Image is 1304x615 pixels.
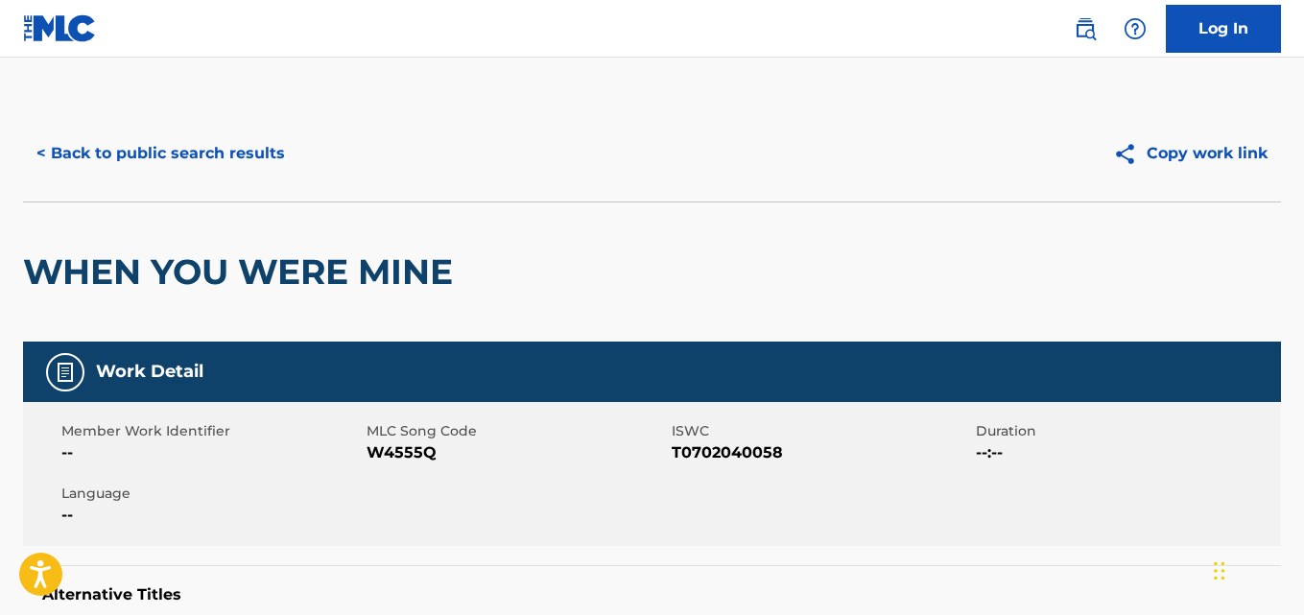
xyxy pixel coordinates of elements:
[1074,17,1097,40] img: search
[42,585,1262,604] h5: Alternative Titles
[976,441,1276,464] span: --:--
[23,250,462,294] h2: WHEN YOU WERE MINE
[1100,130,1281,177] button: Copy work link
[1116,10,1154,48] div: Help
[61,441,362,464] span: --
[23,14,97,42] img: MLC Logo
[23,130,298,177] button: < Back to public search results
[672,441,972,464] span: T0702040058
[1214,542,1225,600] div: Drag
[61,421,362,441] span: Member Work Identifier
[1124,17,1147,40] img: help
[1208,523,1304,615] iframe: Chat Widget
[61,504,362,527] span: --
[672,421,972,441] span: ISWC
[367,441,667,464] span: W4555Q
[1113,142,1147,166] img: Copy work link
[367,421,667,441] span: MLC Song Code
[96,361,203,383] h5: Work Detail
[976,421,1276,441] span: Duration
[54,361,77,384] img: Work Detail
[61,484,362,504] span: Language
[1166,5,1281,53] a: Log In
[1066,10,1104,48] a: Public Search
